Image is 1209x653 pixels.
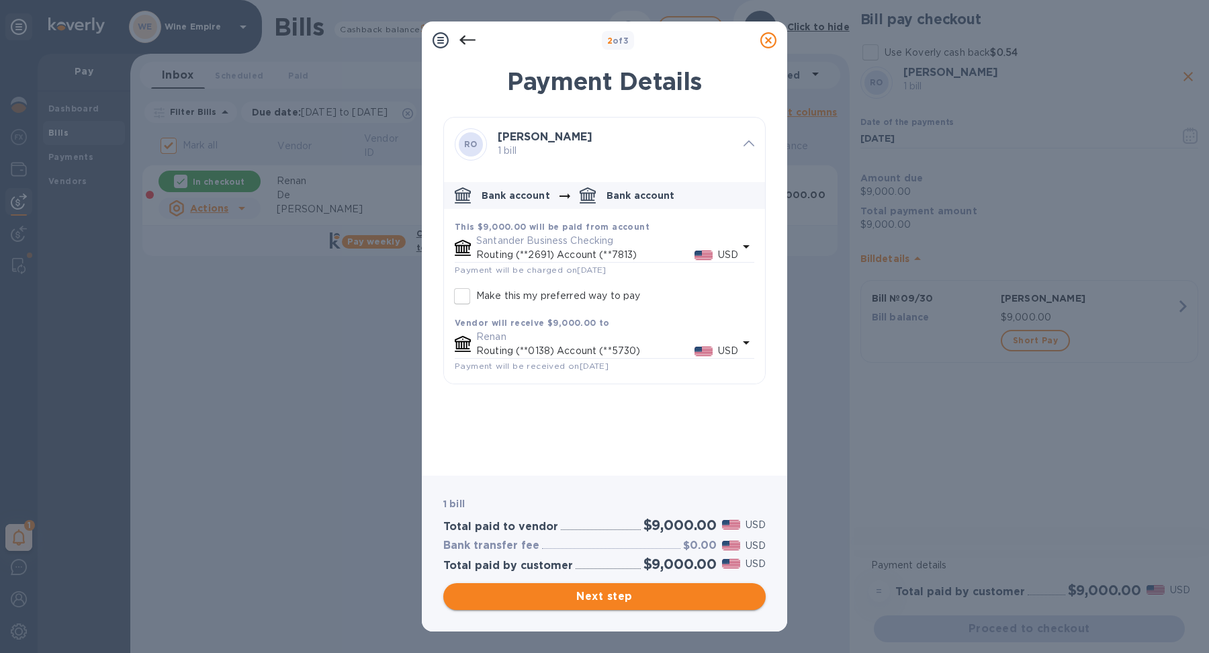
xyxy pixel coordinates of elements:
[455,318,610,328] b: Vendor will receive $9,000.00 to
[476,289,640,303] p: Make this my preferred way to pay
[722,559,740,568] img: USD
[443,583,766,610] button: Next step
[443,539,539,552] h3: Bank transfer fee
[607,36,613,46] span: 2
[718,344,738,358] p: USD
[718,248,738,262] p: USD
[455,222,650,232] b: This $9,000.00 will be paid from account
[607,189,675,202] p: Bank account
[476,234,738,248] p: Santander Business Checking
[643,556,717,572] h2: $9,000.00
[722,520,740,529] img: USD
[695,347,713,356] img: USD
[476,330,738,344] p: Renan
[746,539,766,553] p: USD
[722,541,740,550] img: USD
[444,118,765,171] div: RO[PERSON_NAME] 1 bill
[444,177,765,384] div: default-method
[482,189,550,202] p: Bank account
[464,139,478,149] b: RO
[455,265,607,275] span: Payment will be charged on [DATE]
[443,560,573,572] h3: Total paid by customer
[454,589,755,605] span: Next step
[443,498,465,509] b: 1 bill
[746,557,766,571] p: USD
[476,248,695,262] p: Routing (**2691) Account (**7813)
[455,361,609,371] span: Payment will be received on [DATE]
[498,144,733,158] p: 1 bill
[443,521,558,533] h3: Total paid to vendor
[498,130,592,143] b: [PERSON_NAME]
[643,517,717,533] h2: $9,000.00
[607,36,629,46] b: of 3
[746,518,766,532] p: USD
[695,251,713,260] img: USD
[476,344,695,358] p: Routing (**0138) Account (**5730)
[683,539,717,552] h3: $0.00
[443,67,766,95] h1: Payment Details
